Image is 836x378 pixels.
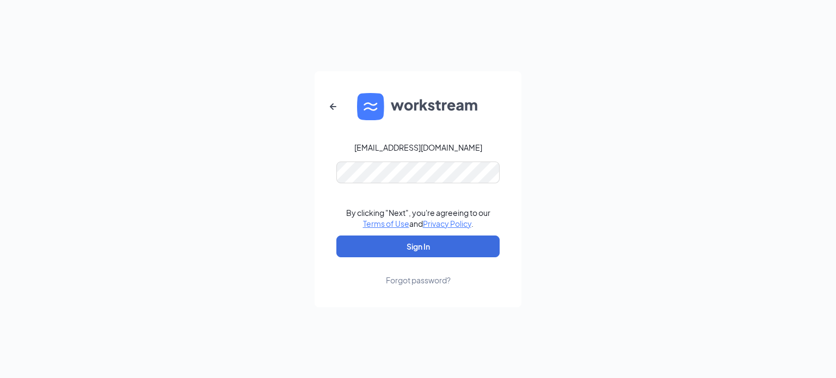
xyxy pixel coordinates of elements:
div: Forgot password? [386,275,451,286]
a: Forgot password? [386,257,451,286]
button: Sign In [336,236,500,257]
svg: ArrowLeftNew [327,100,340,113]
a: Privacy Policy [423,219,471,228]
div: By clicking "Next", you're agreeing to our and . [346,207,490,229]
img: WS logo and Workstream text [357,93,479,120]
div: [EMAIL_ADDRESS][DOMAIN_NAME] [354,142,482,153]
button: ArrowLeftNew [320,94,346,120]
a: Terms of Use [363,219,409,228]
